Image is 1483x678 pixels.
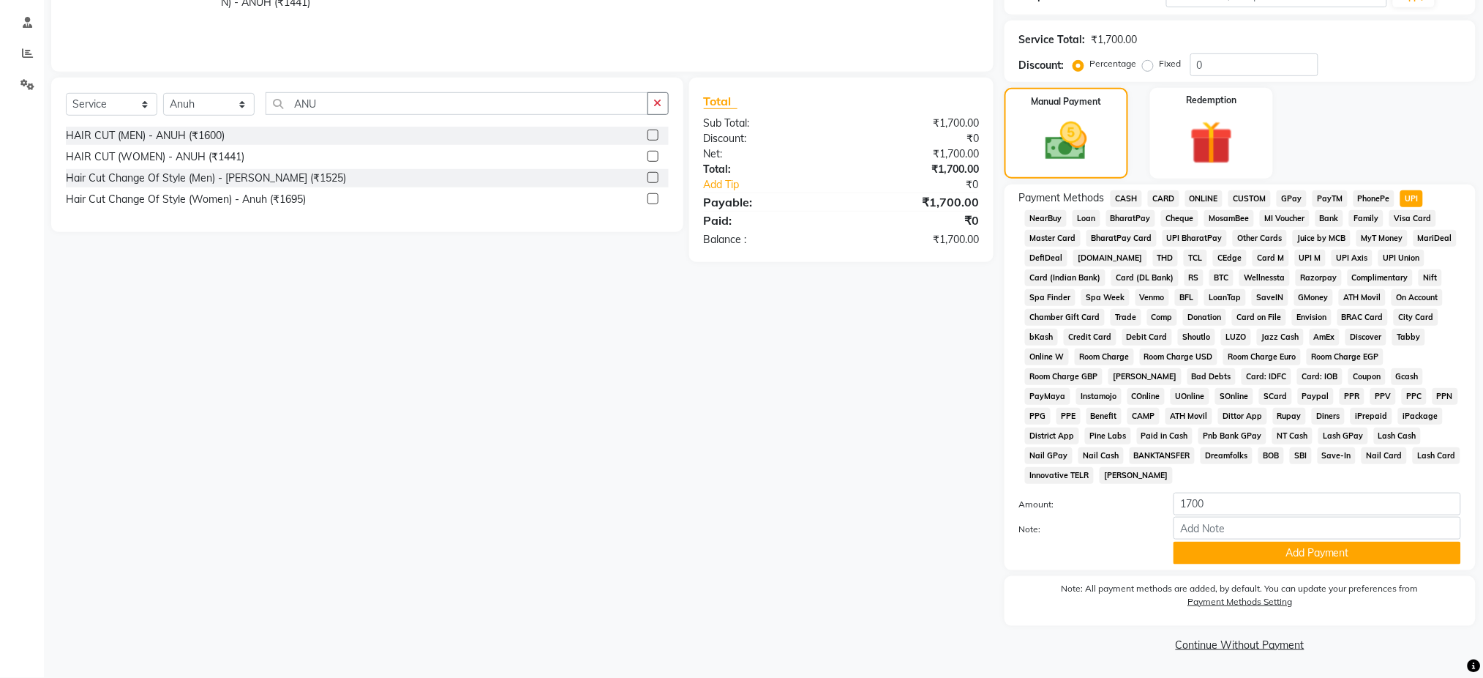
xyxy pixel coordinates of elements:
span: MariDeal [1413,230,1457,247]
span: Nail GPay [1025,447,1073,464]
span: City Card [1394,309,1438,326]
span: Online W [1025,349,1069,365]
div: HAIR CUT (WOMEN) - ANUH (₹1441) [66,149,244,165]
div: Sub Total: [693,116,841,131]
span: ATH Movil [1165,408,1212,425]
span: bKash [1025,329,1058,346]
span: CASH [1111,190,1142,207]
span: UPI Union [1378,250,1424,267]
span: PPC [1402,388,1427,405]
span: GPay [1277,190,1307,207]
span: Master Card [1025,230,1081,247]
span: Diners [1312,408,1345,425]
span: PayTM [1313,190,1348,207]
span: BTC [1209,269,1234,286]
span: Card (Indian Bank) [1025,269,1105,286]
label: Percentage [1090,57,1137,70]
span: Venmo [1135,289,1170,306]
span: SaveIN [1252,289,1288,306]
div: Service Total: [1019,32,1086,48]
span: Discover [1345,329,1386,346]
span: iPackage [1398,408,1443,425]
span: Card on File [1232,309,1286,326]
span: Card M [1253,250,1289,267]
span: Family [1349,210,1383,227]
span: UPI BharatPay [1163,230,1228,247]
div: ₹0 [866,177,990,193]
label: Manual Payment [1031,95,1101,108]
span: Envision [1292,309,1332,326]
span: Pine Labs [1085,428,1131,444]
span: CARD [1148,190,1179,207]
span: BOB [1258,447,1284,464]
label: Payment Methods Setting [1188,595,1293,608]
span: Nail Cash [1078,447,1124,464]
span: Card: IDFC [1242,368,1291,385]
div: Discount: [693,131,841,146]
div: ₹1,700.00 [841,146,990,162]
span: BharatPay [1106,210,1156,227]
span: Lash GPay [1318,428,1368,444]
span: Cheque [1161,210,1198,227]
span: Room Charge EGP [1307,349,1383,365]
span: GMoney [1294,289,1334,306]
span: Lash Cash [1374,428,1422,444]
span: Innovative TELR [1025,467,1094,484]
span: Juice by MCB [1293,230,1351,247]
div: ₹1,700.00 [841,116,990,131]
span: SBI [1290,447,1312,464]
span: Donation [1183,309,1226,326]
span: TCL [1184,250,1207,267]
span: PPV [1370,388,1396,405]
button: Add Payment [1174,542,1461,565]
span: CEdge [1213,250,1247,267]
span: Complimentary [1348,269,1413,286]
span: NT Cash [1272,428,1313,444]
span: Comp [1147,309,1178,326]
span: Spa Week [1081,289,1130,306]
div: Balance : [693,232,841,247]
span: Nail Card [1362,447,1407,464]
div: Hair Cut Change Of Style (Women) - Anuh (₹1695) [66,192,306,207]
div: Paid: [693,212,841,229]
span: LUZO [1221,329,1251,346]
span: Room Charge USD [1140,349,1218,365]
div: Payable: [693,193,841,211]
span: BFL [1175,289,1198,306]
span: BharatPay Card [1086,230,1157,247]
span: UPI M [1295,250,1326,267]
div: ₹0 [841,212,990,229]
span: Save-In [1318,447,1356,464]
span: Tabby [1392,329,1425,346]
span: Bad Debts [1187,368,1236,385]
span: Spa Finder [1025,289,1075,306]
span: Other Cards [1233,230,1287,247]
span: [PERSON_NAME] [1100,467,1173,484]
span: PPR [1340,388,1364,405]
span: SCard [1259,388,1292,405]
span: On Account [1392,289,1443,306]
span: Debit Card [1122,329,1173,346]
span: Dreamfolks [1201,447,1253,464]
span: THD [1153,250,1179,267]
span: CAMP [1127,408,1160,425]
span: UPI [1400,190,1423,207]
span: PayMaya [1025,388,1070,405]
input: Search or Scan [266,92,648,115]
span: Coupon [1348,368,1386,385]
span: UOnline [1171,388,1209,405]
span: iPrepaid [1351,408,1392,425]
span: Nift [1419,269,1442,286]
span: BANKTANSFER [1130,447,1195,464]
span: [PERSON_NAME] [1108,368,1182,385]
span: SOnline [1215,388,1253,405]
span: Lash Card [1413,447,1460,464]
label: Fixed [1160,57,1182,70]
span: Benefit [1086,408,1122,425]
a: Add Tip [693,177,866,193]
span: Loan [1073,210,1100,227]
span: Gcash [1392,368,1424,385]
div: ₹0 [841,131,990,146]
a: Continue Without Payment [1007,638,1473,653]
span: RS [1184,269,1204,286]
